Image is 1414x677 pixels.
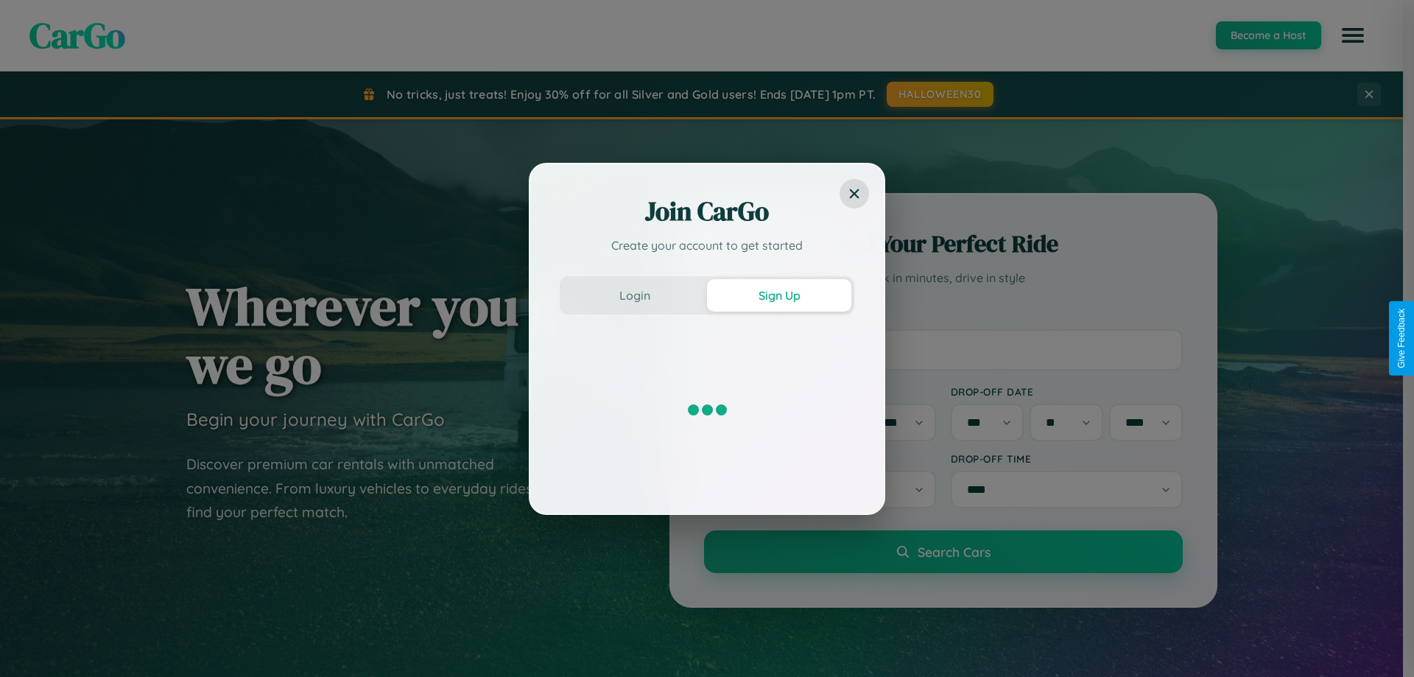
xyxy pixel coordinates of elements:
button: Login [563,279,707,312]
button: Sign Up [707,279,851,312]
h2: Join CarGo [560,194,854,229]
p: Create your account to get started [560,236,854,254]
div: Give Feedback [1396,309,1407,368]
iframe: Intercom live chat [15,627,50,662]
